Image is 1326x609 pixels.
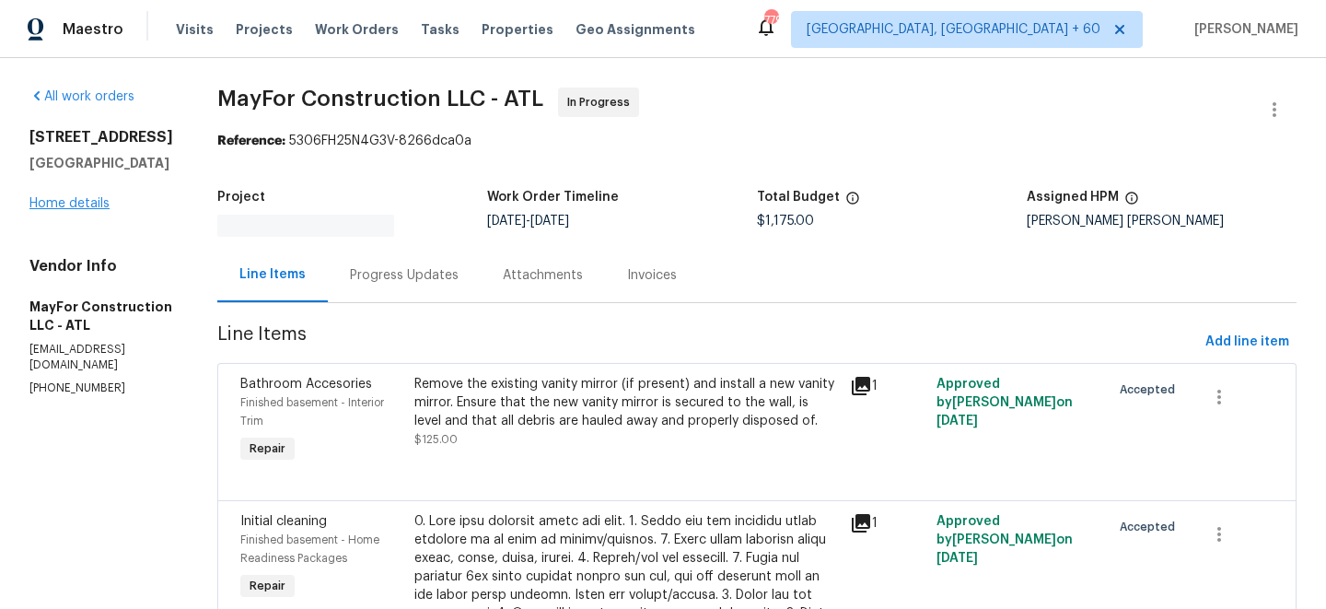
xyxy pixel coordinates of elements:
[217,135,285,147] b: Reference:
[1027,191,1119,204] h5: Assigned HPM
[240,397,384,427] span: Finished basement - Interior Trim
[236,20,293,39] span: Projects
[29,154,173,172] h5: [GEOGRAPHIC_DATA]
[242,577,293,595] span: Repair
[414,434,458,445] span: $125.00
[315,20,399,39] span: Work Orders
[482,20,553,39] span: Properties
[845,191,860,215] span: The total cost of line items that have been proposed by Opendoor. This sum includes line items th...
[29,90,134,103] a: All work orders
[1124,191,1139,215] span: The hpm assigned to this work order.
[1027,215,1297,228] div: [PERSON_NAME] [PERSON_NAME]
[217,88,543,110] span: MayFor Construction LLC - ATL
[414,375,839,430] div: Remove the existing vanity mirror (if present) and install a new vanity mirror. Ensure that the n...
[240,378,372,391] span: Bathroom Accesories
[29,257,173,275] h4: Vendor Info
[936,515,1073,565] span: Approved by [PERSON_NAME] on
[936,378,1073,427] span: Approved by [PERSON_NAME] on
[29,128,173,146] h2: [STREET_ADDRESS]
[807,20,1100,39] span: [GEOGRAPHIC_DATA], [GEOGRAPHIC_DATA] + 60
[29,197,110,210] a: Home details
[1120,518,1182,536] span: Accepted
[29,342,173,373] p: [EMAIL_ADDRESS][DOMAIN_NAME]
[936,415,978,427] span: [DATE]
[239,265,306,284] div: Line Items
[487,191,619,204] h5: Work Order Timeline
[350,266,459,285] div: Progress Updates
[217,132,1297,150] div: 5306FH25N4G3V-8266dca0a
[503,266,583,285] div: Attachments
[576,20,695,39] span: Geo Assignments
[530,215,569,228] span: [DATE]
[936,552,978,565] span: [DATE]
[1187,20,1298,39] span: [PERSON_NAME]
[63,20,123,39] span: Maestro
[217,191,265,204] h5: Project
[487,215,526,228] span: [DATE]
[757,191,840,204] h5: Total Budget
[1198,325,1297,359] button: Add line item
[176,20,214,39] span: Visits
[757,215,814,228] span: $1,175.00
[217,325,1198,359] span: Line Items
[240,515,327,528] span: Initial cleaning
[421,23,459,36] span: Tasks
[850,375,925,397] div: 1
[1120,381,1182,399] span: Accepted
[29,298,173,334] h5: MayFor Construction LLC - ATL
[240,534,379,564] span: Finished basement - Home Readiness Packages
[627,266,677,285] div: Invoices
[242,439,293,458] span: Repair
[1205,331,1289,354] span: Add line item
[567,93,637,111] span: In Progress
[487,215,569,228] span: -
[29,381,173,396] p: [PHONE_NUMBER]
[850,512,925,534] div: 1
[764,11,777,29] div: 779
